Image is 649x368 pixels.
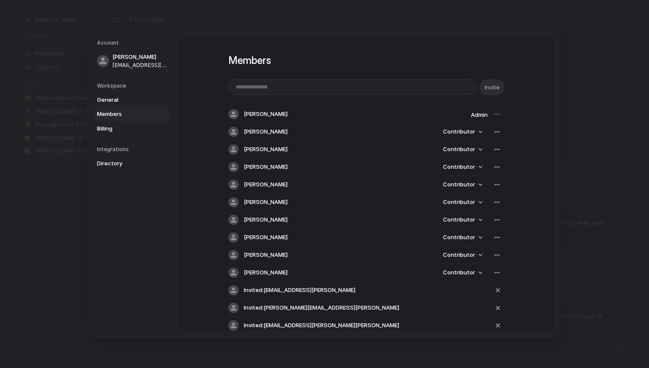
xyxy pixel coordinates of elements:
[244,286,355,295] span: Invited: [EMAIL_ADDRESS][PERSON_NAME]
[443,180,475,189] span: Contributor
[94,50,169,72] a: [PERSON_NAME][EMAIL_ADDRESS][PERSON_NAME]
[244,216,288,224] span: [PERSON_NAME]
[438,126,488,138] button: Contributor
[97,82,169,90] h5: Workspace
[244,163,288,171] span: [PERSON_NAME]
[443,128,475,136] span: Contributor
[438,267,488,279] button: Contributor
[443,163,475,171] span: Contributor
[94,107,169,121] a: Members
[244,321,399,330] span: Invited: [EMAIL_ADDRESS][PERSON_NAME][PERSON_NAME]
[94,93,169,107] a: General
[244,198,288,207] span: [PERSON_NAME]
[443,268,475,277] span: Contributor
[438,249,488,261] button: Contributor
[97,125,152,133] span: Billing
[244,268,288,277] span: [PERSON_NAME]
[244,304,399,312] span: Invited: [PERSON_NAME][EMAIL_ADDRESS][PERSON_NAME]
[97,39,169,47] h5: Account
[94,122,169,136] a: Billing
[94,157,169,170] a: Directory
[112,61,167,69] span: [EMAIL_ADDRESS][PERSON_NAME]
[244,145,288,154] span: [PERSON_NAME]
[438,143,488,155] button: Contributor
[244,233,288,242] span: [PERSON_NAME]
[97,110,152,119] span: Members
[443,216,475,224] span: Contributor
[438,179,488,191] button: Contributor
[228,53,503,68] h1: Members
[244,180,288,189] span: [PERSON_NAME]
[97,159,152,168] span: Directory
[112,53,167,61] span: [PERSON_NAME]
[97,96,152,104] span: General
[97,146,169,153] h5: Integrations
[438,196,488,208] button: Contributor
[438,231,488,243] button: Contributor
[443,233,475,242] span: Contributor
[244,110,288,119] span: [PERSON_NAME]
[443,251,475,259] span: Contributor
[471,111,488,118] span: Admin
[443,198,475,207] span: Contributor
[443,145,475,154] span: Contributor
[244,128,288,136] span: [PERSON_NAME]
[244,251,288,259] span: [PERSON_NAME]
[438,161,488,173] button: Contributor
[438,214,488,226] button: Contributor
